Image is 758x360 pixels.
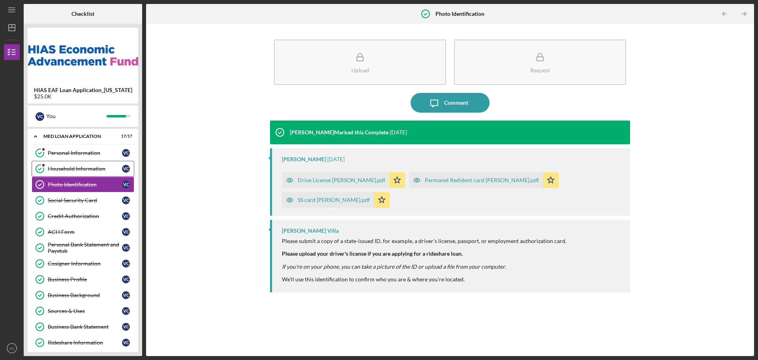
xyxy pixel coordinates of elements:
div: $25.0K [34,93,132,100]
div: Photo Identification [48,181,122,188]
div: V C [122,323,130,331]
em: If you're on your phone, you can take a picture of the ID or upload a file from your computer. [282,263,506,270]
div: V C [122,339,130,347]
div: 17 / 17 [118,134,132,139]
button: Upload [274,40,446,85]
div: [PERSON_NAME] Villa [282,228,339,234]
button: Comment [411,93,490,113]
button: Request [454,40,626,85]
div: Rideshare Information [48,339,122,346]
div: Cosigner Information [48,260,122,267]
div: Please submit a copy of a state-issued ID, for example, a driver's license, passport, or employme... [282,238,567,244]
a: Credit AuthorizationVC [32,208,134,224]
a: Business ProfileVC [32,271,134,287]
div: V C [122,275,130,283]
button: VC [4,340,20,356]
b: HIAS EAF Loan Application_[US_STATE] [34,87,132,93]
div: V C [122,260,130,268]
div: Request [530,67,550,73]
time: 2025-08-19 18:21 [390,129,407,136]
a: Household InformationVC [32,161,134,177]
div: Comment [444,93,468,113]
div: SS card [PERSON_NAME].pdf [298,197,370,203]
div: V C [122,149,130,157]
a: Photo IdentificationVC [32,177,134,192]
a: Business Bank StatementVC [32,319,134,335]
div: Sources & Uses [48,308,122,314]
div: V C [122,181,130,188]
div: We'll use this identification to confirm who you are & where you're located. [282,264,567,283]
a: Social Security CardVC [32,192,134,208]
div: MED Loan Application [43,134,113,139]
a: Personal InformationVC [32,145,134,161]
img: Product logo [28,32,138,79]
a: Cosigner InformationVC [32,256,134,271]
a: Personal Bank Statement and PaystubVC [32,240,134,256]
button: Drive License [PERSON_NAME].pdf [282,172,405,188]
a: ACH FormVC [32,224,134,240]
div: ACH Form [48,229,122,235]
div: Credit Authorization [48,213,122,219]
div: V C [122,165,130,173]
div: Personal Information [48,150,122,156]
text: VC [9,346,14,351]
strong: Please upload your driver's license if you are applying for a rideshare loan. [282,250,463,257]
div: You [46,109,107,123]
div: V C [122,291,130,299]
div: V C [122,244,130,252]
div: V C [36,112,44,121]
b: Checklist [71,11,94,17]
button: Permanet Redident card [PERSON_NAME].pdf [409,172,559,188]
div: V C [122,228,130,236]
div: Business Profile [48,276,122,283]
div: V C [122,196,130,204]
a: Rideshare InformationVC [32,335,134,351]
time: 2025-08-19 18:21 [327,156,345,162]
div: Permanet Redident card [PERSON_NAME].pdf [425,177,539,183]
div: [PERSON_NAME] [282,156,326,162]
div: V C [122,212,130,220]
b: Photo Identification [435,11,484,17]
div: Social Security Card [48,197,122,204]
button: SS card [PERSON_NAME].pdf [282,192,390,208]
a: Sources & UsesVC [32,303,134,319]
div: V C [122,307,130,315]
div: Business Bank Statement [48,324,122,330]
div: Personal Bank Statement and Paystub [48,241,122,254]
div: Business Background [48,292,122,298]
div: Household Information [48,166,122,172]
div: Upload [351,67,369,73]
div: [PERSON_NAME] Marked this Complete [290,129,388,136]
a: Business BackgroundVC [32,287,134,303]
div: Drive License [PERSON_NAME].pdf [298,177,385,183]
